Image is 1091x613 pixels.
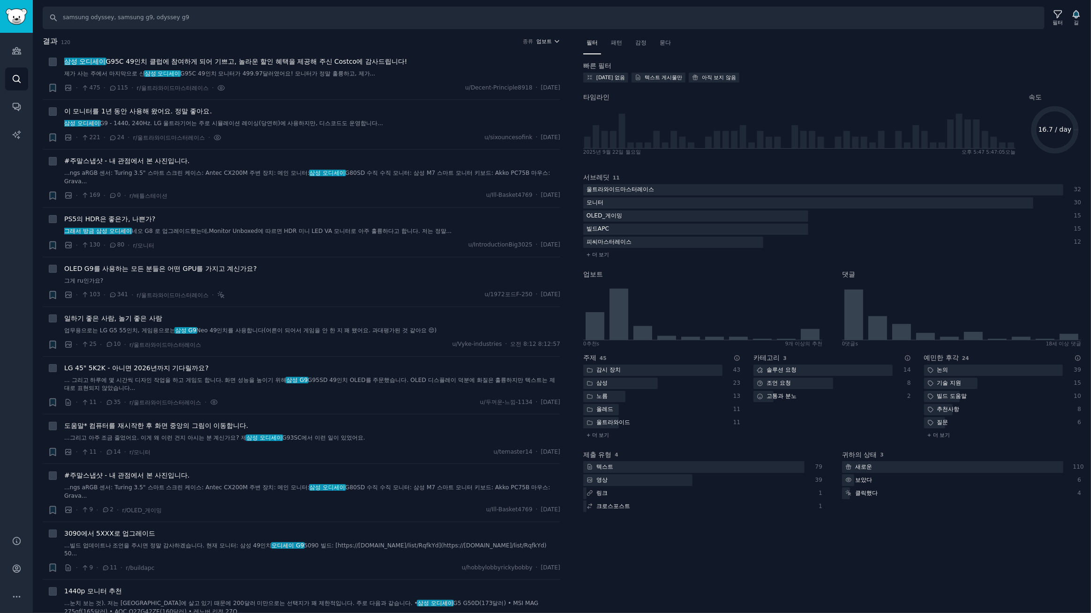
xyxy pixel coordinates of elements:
font: [DATE] [541,564,560,571]
font: 11 [733,419,741,426]
font: 삼성 오디세이 [64,58,105,65]
font: 15 [1074,212,1081,219]
font: 3 [880,452,883,457]
a: 제가 사는 주에서 마지막으로 산삼성 오디세이G95C 49인치 모니터가 499.97달러였어요! 모니터가 정말 훌륭하고, 제가... [64,70,560,78]
font: 8 [1077,406,1081,412]
font: · [536,506,538,513]
font: ...눈치 보는 것). 저는 [GEOGRAPHIC_DATA]에 살고 있기 때문에 200달러 미만으로는 선택지가 꽤 제한적입니다. 주로 다음과 같습니다. • [64,600,418,606]
font: 솔루션 요청 [767,366,797,373]
font: 오전 8:12 8:12:57 [510,341,560,347]
font: 예민한 후각 [924,354,959,361]
font: 11 [89,449,97,455]
font: 도움말* 컴퓨터를 재시작한 후 화면 중앙의 그림이 이동합니다. [64,422,248,429]
font: 삼성 오디세이 [64,120,100,127]
font: 질문 [937,419,948,426]
font: 3 [783,355,786,361]
font: · [117,506,119,514]
font: 11 [110,564,117,571]
font: · [76,341,78,348]
font: 패턴 [611,39,622,46]
button: 길 [1068,8,1084,28]
font: 80 [117,241,125,248]
font: 귀하의 상태 [842,451,877,458]
font: 올레드 [596,406,613,412]
font: · [76,506,78,514]
font: 그게 ru인가요? [64,277,103,284]
font: ... 그리고 하루에 몇 시간씩 디자인 작업을 하고 게임도 합니다. 화면 성능을 높이기 위해 [64,377,286,383]
font: · [104,84,105,91]
font: 서브레딧 [583,173,609,181]
font: 카테고리 [753,354,780,361]
font: G80SD 수직 수직 모니터: 삼성 M7 스마트 모니터 키보드: Akko PC75B 마우스: Grava... [64,484,550,499]
font: r/울트라와이드마스터레이스 [133,135,205,141]
font: 울트라와이드마스터레이스 [587,186,654,193]
font: 새로운 [855,463,872,470]
font: 결과 [43,37,58,45]
font: · [131,291,133,299]
font: r/모니터 [129,449,150,456]
font: [DATE] [541,449,560,455]
font: 삼성 [596,380,608,386]
font: + 더 보기 [587,432,609,438]
font: [DATE] [541,192,560,198]
font: · [76,564,78,571]
font: 0 [583,341,587,346]
font: 오후 5:47 5:47:05 [962,149,1005,155]
font: 10 [113,341,121,347]
font: 2 [110,506,113,513]
font: 39 [815,477,822,483]
font: 35 [113,399,121,405]
font: 오늘 [1005,149,1016,155]
font: · [76,448,78,456]
a: OLED G9를 사용하는 모든 분들은 어떤 GPU를 가지고 계신가요? [64,264,257,274]
font: 길 [1074,20,1079,25]
font: 39 [1074,366,1081,373]
font: 보았다 [855,477,872,483]
font: ...빌드 업데이트나 조언을 주시면 정말 감사하겠습니다. 현재 모니터: 삼성 49인치 [64,542,271,549]
font: G95C 49인치 모니터가 499.97달러였어요! 모니터가 정말 훌륭하고, 제가... [180,70,375,77]
font: 10 [1074,393,1081,399]
font: u/sixouncesofink [484,134,532,141]
a: ...ngs aRGB 센서: Turing 3.5" 스마트 스크린 케이스: Antec CX200M 주변 장치: 메인 모니터:삼성 오디세이G80SD 수직 수직 모니터: 삼성 M7... [64,169,560,186]
font: u/temaster14 [494,449,533,455]
font: 12 [1074,239,1081,245]
font: u/IntroductionBig3025 [468,241,533,248]
font: 25 [89,341,97,347]
font: u/1972포드F-250 [485,291,533,298]
font: 모니터 [587,199,603,206]
font: 업보트 [583,270,603,278]
font: 9개 이상의 추천 [785,341,822,346]
font: r/모니터 [133,242,154,249]
font: 130 [89,241,100,248]
font: 9 [89,506,93,513]
font: · [124,448,126,456]
font: 1 [819,490,822,496]
font: · [100,398,102,406]
font: 속도 [1029,93,1042,101]
a: 3090에서 5XXX로 업그레이드 [64,529,155,538]
font: G95C 49인치 클럽에 참여하게 되어 기쁘고, 놀라운 할인 혜택을 제공해 주신 Costco에 감사드립니다! [105,58,407,65]
font: 추천사항 [937,406,960,412]
font: 추천 [587,341,597,346]
font: u/Ill-Basket4769 [486,506,533,513]
font: 빌드 도움말 [937,393,967,399]
font: · [76,241,78,249]
font: · [204,398,206,406]
font: 업무용으로는 LG G5 55인치, 게임용으로는 [64,327,175,334]
font: + 더 보기 [587,252,609,257]
font: 2025년 9월 22일 월요일 [583,149,641,155]
font: 14 [113,449,121,455]
font: 9 [89,564,93,571]
font: 30 [1074,199,1081,206]
font: 475 [89,84,100,91]
font: 14 [903,366,911,373]
font: 고통과 분노 [767,393,797,399]
font: 2 [907,393,911,399]
font: 24 [962,355,969,361]
a: ...빌드 업데이트나 조언을 주시면 정말 감사하겠습니다. 현재 모니터: 삼성 49인치오디세이 G95090 빌드: [https://[DOMAIN_NAME]/list/RqfkYd... [64,542,560,558]
font: 감정 [635,39,647,46]
font: 네오 G8 로 업그레이드했는데, [132,228,209,234]
font: 묻다 [660,39,671,46]
font: 조언 요청 [767,380,791,386]
font: 169 [89,192,100,198]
